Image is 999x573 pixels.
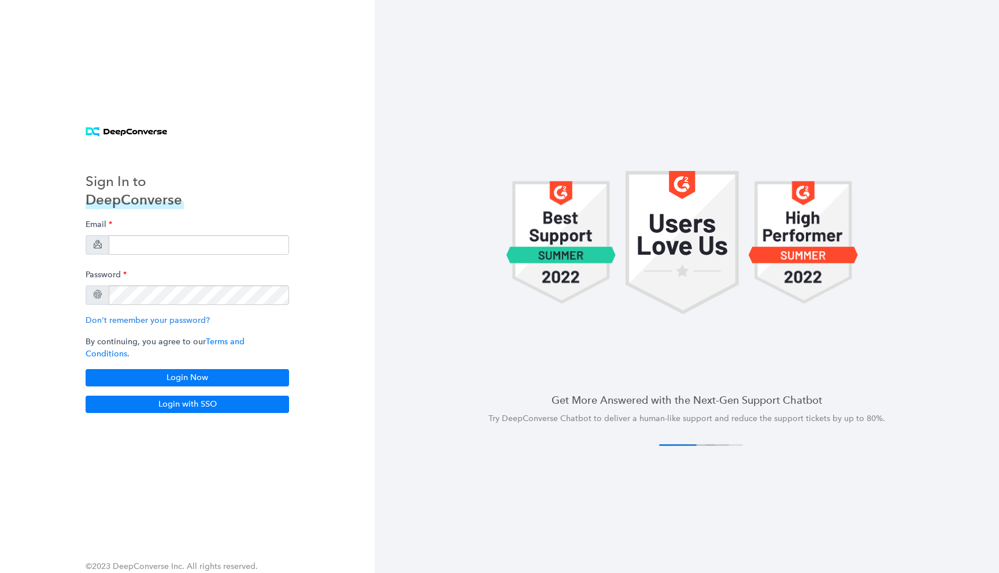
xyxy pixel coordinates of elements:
a: Terms and Conditions [86,337,245,359]
img: horizontal logo [86,127,167,137]
h3: DeepConverse [86,191,184,209]
button: 4 [705,444,743,446]
button: 1 [659,444,697,446]
span: ©2023 DeepConverse Inc. All rights reserved. [86,561,258,571]
h3: Sign In to [86,172,184,191]
img: carousel 1 [506,171,616,314]
button: 2 [678,444,715,446]
button: 3 [691,444,729,446]
h4: Get More Answered with the Next-Gen Support Chatbot [402,393,971,407]
label: Password [86,264,127,285]
img: carousel 1 [626,171,739,314]
p: By continuing, you agree to our . [86,336,289,360]
a: Don't remember your password? [86,315,210,325]
span: Try DeepConverse Chatbot to deliver a human-like support and reduce the support tickets by up to ... [489,414,885,423]
button: Login Now [86,369,289,386]
label: Email [86,214,112,235]
button: Login with SSO [86,396,289,413]
img: carousel 1 [748,171,859,314]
